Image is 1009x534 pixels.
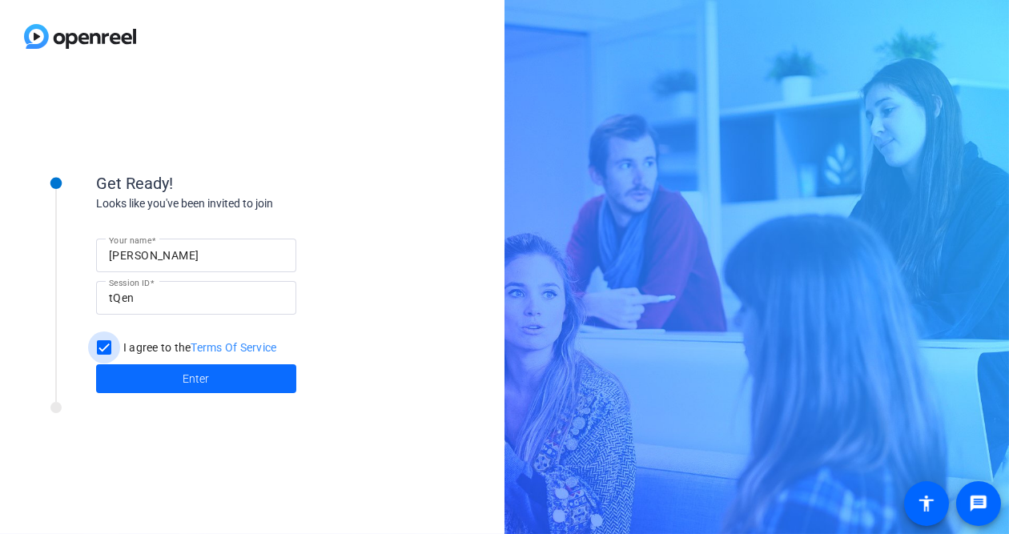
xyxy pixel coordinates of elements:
div: Looks like you've been invited to join [96,195,416,212]
mat-label: Session ID [109,278,150,287]
a: Terms Of Service [191,341,277,354]
div: Get Ready! [96,171,416,195]
button: Enter [96,364,296,393]
mat-icon: accessibility [917,494,936,513]
mat-icon: message [969,494,988,513]
label: I agree to the [120,339,277,355]
mat-label: Your name [109,235,151,245]
span: Enter [183,371,210,387]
